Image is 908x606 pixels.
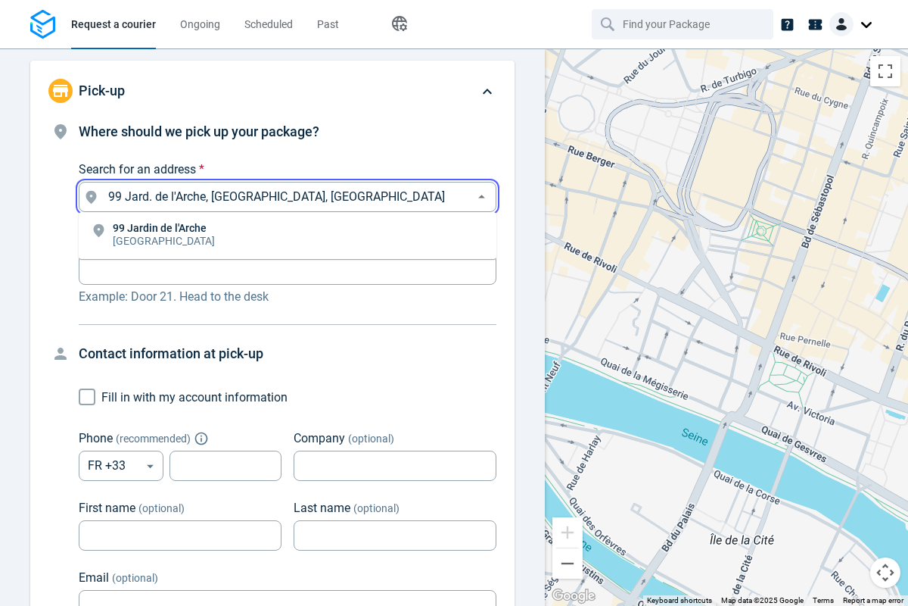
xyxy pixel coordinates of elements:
[197,434,206,443] button: Explain "Recommended"
[113,223,215,233] p: 99 Jardin de l'Arche
[552,517,583,548] button: Zoom in
[721,596,804,604] span: Map data ©2025 Google
[317,18,339,30] span: Past
[244,18,293,30] span: Scheduled
[79,570,109,585] span: Email
[30,61,515,121] div: Pick-up
[549,586,599,606] img: Google
[138,502,185,514] span: (optional)
[180,18,220,30] span: Ongoing
[843,596,903,604] a: Report a map error
[829,12,854,36] img: Client
[647,595,712,606] button: Keyboard shortcuts
[348,433,394,445] span: (optional)
[79,431,113,445] span: Phone
[79,451,163,481] div: FR +33
[870,56,900,86] button: Toggle fullscreen view
[79,288,496,306] p: Example: Door 21. Head to the desk
[549,586,599,606] a: Open this area in Google Maps (opens a new window)
[294,431,345,445] span: Company
[79,501,135,515] span: First name
[116,433,191,445] span: ( recommended )
[623,10,745,39] input: Find your Package
[353,502,400,514] span: (optional)
[870,558,900,588] button: Map camera controls
[294,501,350,515] span: Last name
[79,83,125,98] span: Pick-up
[30,10,55,39] img: Logo
[101,390,288,405] span: Fill in with my account information
[472,188,491,207] button: Close
[813,596,834,604] a: Terms
[79,162,196,176] span: Search for an address
[113,233,215,248] p: [GEOGRAPHIC_DATA]
[79,343,496,364] h4: Contact information at pick-up
[79,123,319,139] span: Where should we pick up your package?
[112,572,158,584] span: (optional)
[71,18,156,30] span: Request a courier
[552,548,583,579] button: Zoom out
